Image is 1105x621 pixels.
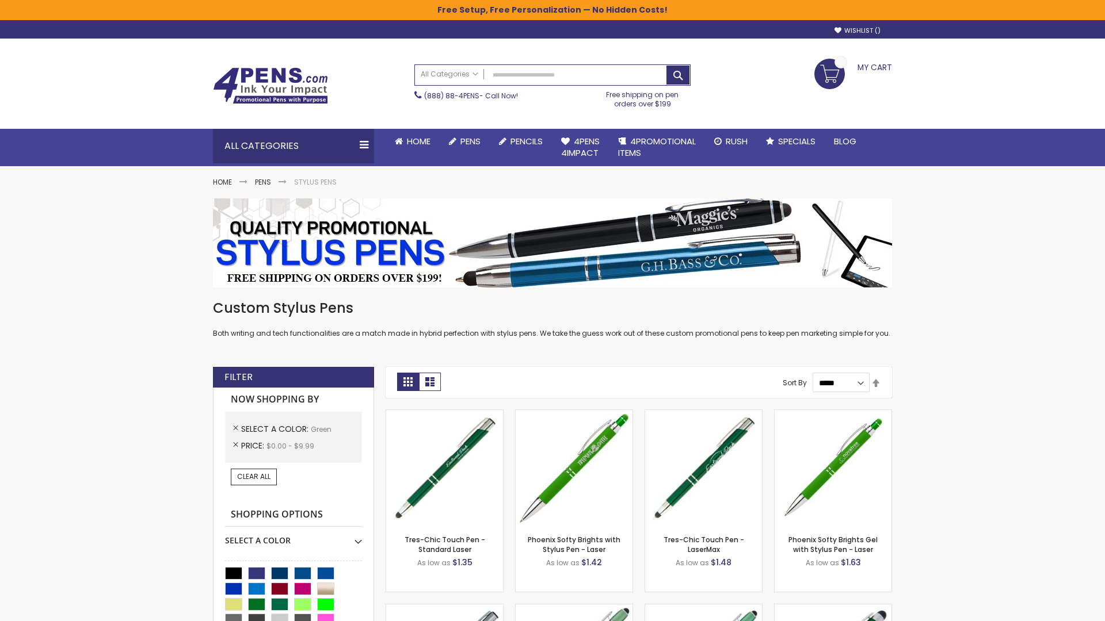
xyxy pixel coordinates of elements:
[825,129,866,154] a: Blog
[225,527,362,546] div: Select A Color
[676,558,709,568] span: As low as
[835,26,881,35] a: Wishlist
[386,409,503,419] a: Tres-Chic Touch Pen - Standard Laser-Green
[806,558,839,568] span: As low as
[311,424,331,434] span: Green
[224,371,253,384] strong: Filter
[645,604,762,614] a: Ellipse Stylus Pen - ColorJet-Green
[510,135,543,147] span: Pencils
[460,135,481,147] span: Pens
[415,65,484,84] a: All Categories
[386,604,503,614] a: Tres-Chic Softy Stylus Pen - Laser-Green
[424,91,479,101] a: (888) 88-4PENS
[405,535,485,554] a: Tres-Chic Touch Pen - Standard Laser
[417,558,451,568] span: As low as
[595,86,691,109] div: Free shipping on pen orders over $199
[407,135,430,147] span: Home
[711,557,731,568] span: $1.48
[552,129,609,166] a: 4Pens4impact
[397,373,419,391] strong: Grid
[757,129,825,154] a: Specials
[231,469,277,485] a: Clear All
[255,177,271,187] a: Pens
[213,177,232,187] a: Home
[618,135,696,159] span: 4PROMOTIONAL ITEMS
[241,440,266,451] span: Price
[225,388,362,412] strong: Now Shopping by
[788,535,878,554] a: Phoenix Softy Brights Gel with Stylus Pen - Laser
[516,410,632,527] img: Phoenix Softy Brights with Stylus Pen - Laser-Green
[775,604,891,614] a: Logo Beam Stylus LIght Up Pen-Green
[294,177,337,187] strong: Stylus Pens
[783,378,807,388] label: Sort By
[421,70,478,79] span: All Categories
[440,129,490,154] a: Pens
[386,129,440,154] a: Home
[266,441,314,451] span: $0.00 - $9.99
[424,91,518,101] span: - Call Now!
[778,135,816,147] span: Specials
[645,410,762,527] img: Tres-Chic Touch Pen - LaserMax-Green
[516,604,632,614] a: Ellipse Stylus Pen - LaserMax-Green
[213,198,892,287] img: Stylus Pens
[452,557,473,568] span: $1.35
[213,299,892,317] h1: Custom Stylus Pens
[546,558,580,568] span: As low as
[528,535,620,554] a: Phoenix Softy Brights with Stylus Pen - Laser
[516,409,632,419] a: Phoenix Softy Brights with Stylus Pen - Laser-Green
[213,299,892,339] div: Both writing and tech functionalities are a match made in hybrid perfection with stylus pens. We ...
[775,410,891,527] img: Phoenix Softy Brights Gel with Stylus Pen - Laser-Green
[775,409,891,419] a: Phoenix Softy Brights Gel with Stylus Pen - Laser-Green
[237,471,270,481] span: Clear All
[705,129,757,154] a: Rush
[561,135,600,159] span: 4Pens 4impact
[213,129,374,163] div: All Categories
[645,409,762,419] a: Tres-Chic Touch Pen - LaserMax-Green
[241,423,311,435] span: Select A Color
[386,410,503,527] img: Tres-Chic Touch Pen - Standard Laser-Green
[225,503,362,527] strong: Shopping Options
[726,135,748,147] span: Rush
[834,135,856,147] span: Blog
[609,129,705,166] a: 4PROMOTIONALITEMS
[664,535,744,554] a: Tres-Chic Touch Pen - LaserMax
[581,557,602,568] span: $1.42
[841,557,861,568] span: $1.63
[490,129,552,154] a: Pencils
[213,67,328,104] img: 4Pens Custom Pens and Promotional Products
